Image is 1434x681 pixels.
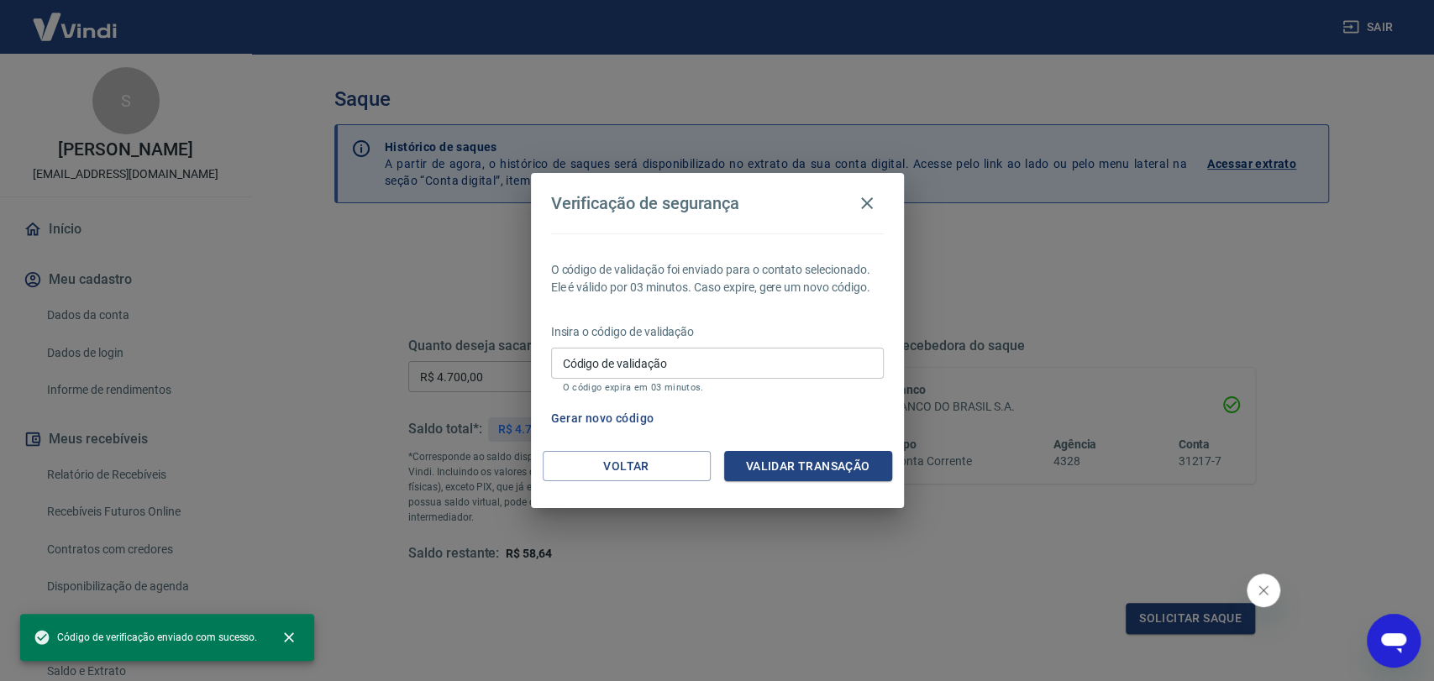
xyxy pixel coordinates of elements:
[551,323,884,341] p: Insira o código de validação
[544,403,661,434] button: Gerar novo código
[563,382,872,393] p: O código expira em 03 minutos.
[551,193,740,213] h4: Verificação de segurança
[1247,574,1280,607] iframe: Fechar mensagem
[34,629,257,646] span: Código de verificação enviado com sucesso.
[551,261,884,296] p: O código de validação foi enviado para o contato selecionado. Ele é válido por 03 minutos. Caso e...
[271,619,307,656] button: close
[724,451,892,482] button: Validar transação
[543,451,711,482] button: Voltar
[1367,614,1421,668] iframe: Botão para abrir a janela de mensagens
[10,12,141,25] span: Olá! Precisa de ajuda?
